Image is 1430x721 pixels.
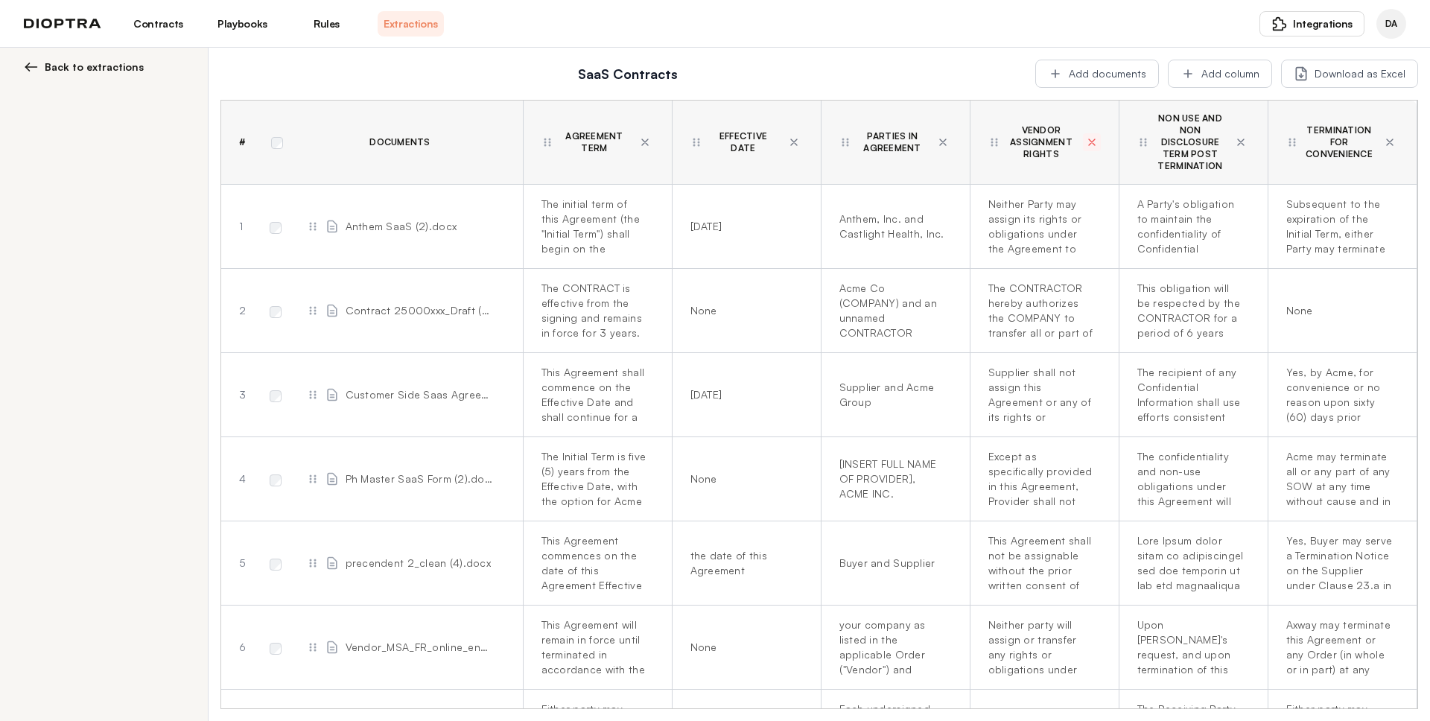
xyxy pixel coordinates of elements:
[1137,617,1244,677] div: Upon [PERSON_NAME]'s request, and upon termination of this Agreement, Vendor must destroy or retu...
[346,640,494,655] span: Vendor_MSA_FR_online_eng (3).docx
[1293,16,1353,31] span: Integrations
[839,212,946,241] div: Anthem, Inc. and Castlight Health, Inc.
[690,640,797,655] div: None
[1286,533,1393,593] div: Yes, Buyer may serve a Termination Notice on the Supplier under Clause 23.a in respect of any Ser...
[125,11,191,36] a: Contracts
[221,521,258,606] td: 5
[346,387,494,402] span: Customer Side Saas Agreement.docx
[346,556,492,571] span: precendent 2_clean (4).docx
[839,556,946,571] div: Buyer and Supplier
[1304,124,1375,160] span: Termination For Convenience
[857,130,928,154] span: Parties In Agreement
[690,387,797,402] div: [DATE]
[221,269,258,353] td: 2
[636,133,654,151] button: Delete column
[221,101,258,185] th: #
[1006,124,1077,160] span: Vendor Assignment Rights
[1272,16,1287,31] img: puzzle
[708,130,779,154] span: Effective Date
[988,197,1095,256] div: Neither Party may assign its rights or obligations under the Agreement to any third party without...
[1137,365,1244,425] div: The recipient of any Confidential Information shall use efforts consistent with the manner in whi...
[988,449,1095,509] div: Except as specifically provided in this Agreement, Provider shall not assign any of its rights or...
[1381,133,1399,151] button: Delete column
[346,219,457,234] span: Anthem SaaS (2).docx
[1376,9,1406,39] div: Dioptra Agent
[346,303,494,318] span: Contract 25000xxx_Draft (3).docx
[346,471,494,486] span: Ph Master SaaS Form (2).docx
[785,133,803,151] button: Delete column
[934,133,952,151] button: Delete column
[839,380,946,410] div: Supplier and Acme Group
[24,60,190,74] button: Back to extractions
[24,60,39,74] img: left arrow
[988,617,1095,677] div: Neither party will assign or transfer any rights or obligations under this Agreement without the ...
[541,281,648,340] div: The CONTRACT is effective from the signing and remains in force for 3 years. COMPANY reserves the...
[1083,133,1101,151] button: Delete column
[690,548,797,578] div: the date of this Agreement
[1155,112,1226,172] span: Non Use and Non Disclosure Term Post Termination
[1232,133,1250,151] button: Delete column
[541,449,648,509] div: The Initial Term is five (5) years from the Effective Date, with the option for Acme to extend th...
[1286,197,1393,256] div: Subsequent to the expiration of the Initial Term, either Party may terminate this Agreement, incl...
[378,11,444,36] a: Extractions
[1035,60,1159,88] button: Add documents
[288,101,512,185] th: Documents
[988,281,1095,340] div: The CONTRACTOR hereby authorizes the COMPANY to transfer all or part of the ownership of the righ...
[1137,281,1244,340] div: This obligation will be respected by the CONTRACTOR for a period of 6 years starting from the beg...
[1286,617,1393,677] div: Axway may terminate this Agreement or any Order (in whole or in part) at any time by providing wr...
[690,219,797,234] div: [DATE]
[1137,449,1244,509] div: The confidentiality and non-use obligations under this Agreement will continue for a period of fi...
[988,533,1095,593] div: This Agreement shall not be assignable without the prior written consent of the other Party, whic...
[839,617,946,677] div: your company as listed in the applicable Order ("Vendor") and Axway Software a French corporation...
[690,471,797,486] div: None
[1286,449,1393,509] div: Acme may terminate all or any part of any SOW at any time without cause and in its sole discretio...
[24,19,101,29] img: logo
[1286,303,1393,318] div: None
[45,60,144,74] span: Back to extractions
[541,617,648,677] div: This Agreement will remain in force until terminated in accordance with the provisions herein; pr...
[690,303,797,318] div: None
[1259,11,1364,36] button: Integrations
[221,437,258,521] td: 4
[1385,18,1397,30] span: DA
[229,63,1026,84] h2: SaaS Contracts
[1137,197,1244,256] div: A Party's obligation to maintain the confidentiality of Confidential information shall remain in ...
[293,11,360,36] a: Rules
[1286,365,1393,425] div: Yes, by Acme, for convenience or no reason upon sixty (60) days prior written notice to Supplier.
[1137,533,1244,593] div: Lore Ipsum dolor sitam co adipiscingel sed doe temporin ut lab etd magnaaliqua enim ad mi v quisn...
[221,353,258,437] td: 3
[839,281,946,340] div: Acme Co (COMPANY) and an unnamed CONTRACTOR (CONTRACTOR)
[1168,60,1272,88] button: Add column
[541,197,648,256] div: The initial term of this Agreement (the "Initial Term") shall begin on the Effective Date and sha...
[221,185,258,269] td: 1
[541,533,648,593] div: This Agreement commences on the date of this Agreement Effective Date and shall terminate 12 mont...
[541,365,648,425] div: This Agreement shall commence on the Effective Date and shall continue for a period of 3 year(s) ...
[839,457,946,501] div: [INSERT FULL NAME OF PROVIDER], ACME INC.
[209,11,276,36] a: Playbooks
[988,365,1095,425] div: Supplier shall not assign this Agreement or any of its rights or obligations hereunder, without t...
[1281,60,1418,88] button: Download as Excel
[221,606,258,690] td: 6
[559,130,630,154] span: Agreement Term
